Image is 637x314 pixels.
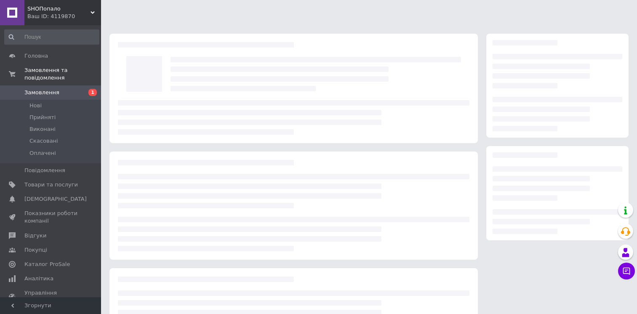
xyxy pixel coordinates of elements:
span: Головна [24,52,48,60]
span: Замовлення та повідомлення [24,67,101,82]
span: Показники роботи компанії [24,210,78,225]
span: Повідомлення [24,167,65,174]
span: Каталог ProSale [24,261,70,268]
span: Покупці [24,246,47,254]
span: Аналітика [24,275,53,282]
span: Замовлення [24,89,59,96]
span: Прийняті [29,114,56,121]
span: Нові [29,102,42,109]
span: Скасовані [29,137,58,145]
div: Ваш ID: 4119870 [27,13,101,20]
span: Виконані [29,125,56,133]
input: Пошук [4,29,99,45]
span: Управління сайтом [24,289,78,304]
span: 1 [88,89,97,96]
button: Чат з покупцем [618,263,635,279]
span: Товари та послуги [24,181,78,189]
span: Відгуки [24,232,46,239]
span: SHOПопало [27,5,91,13]
span: Оплачені [29,149,56,157]
span: [DEMOGRAPHIC_DATA] [24,195,87,203]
